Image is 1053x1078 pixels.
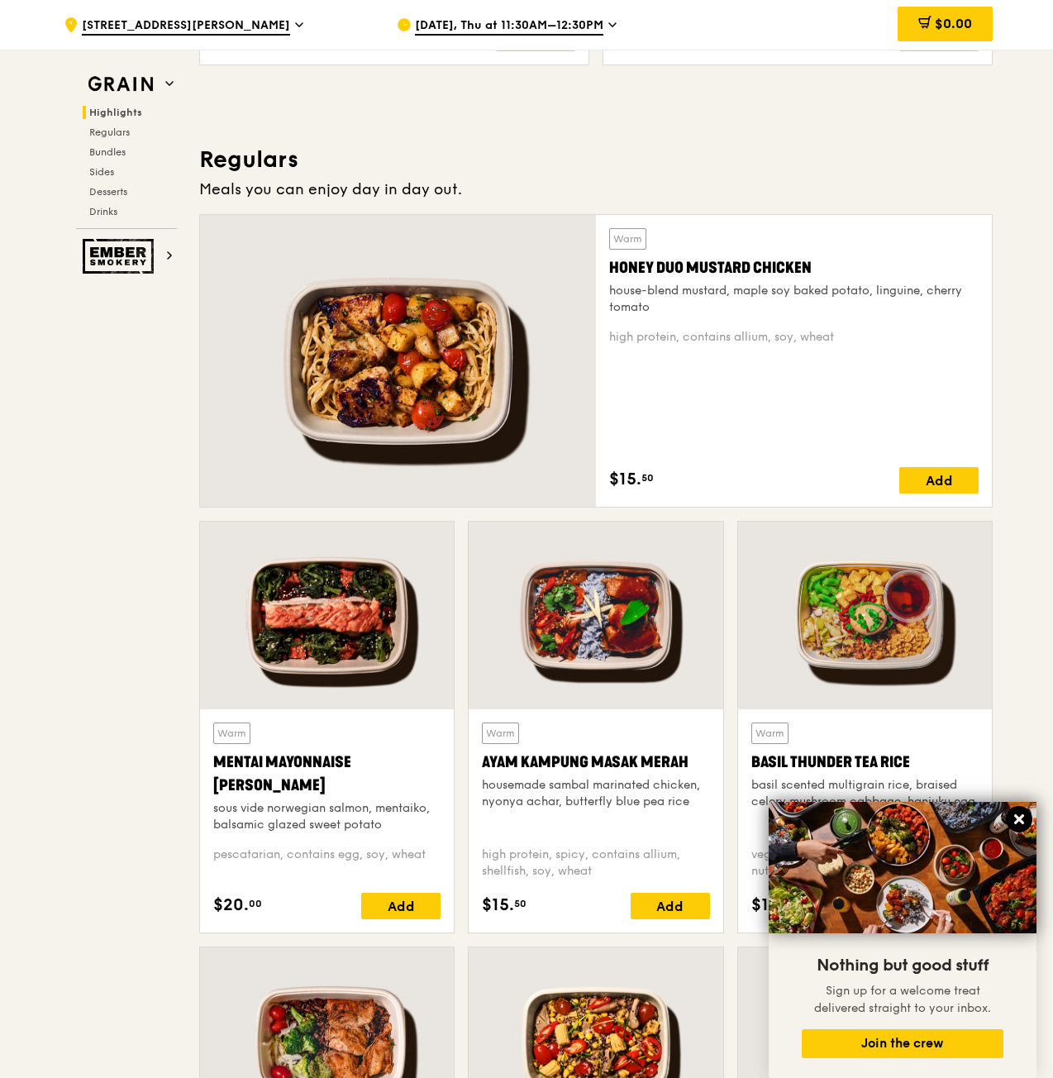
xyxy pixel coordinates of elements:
div: basil scented multigrain rice, braised celery mushroom cabbage, hanjuku egg [751,777,979,810]
div: housemade sambal marinated chicken, nyonya achar, butterfly blue pea rice [482,777,709,810]
span: Nothing but good stuff [817,956,989,975]
span: $15. [609,467,641,492]
img: DSC07876-Edit02-Large.jpeg [769,802,1036,933]
div: Honey Duo Mustard Chicken [609,256,979,279]
span: Regulars [89,126,130,138]
span: 50 [641,471,654,484]
img: Grain web logo [83,69,159,99]
span: Bundles [89,146,126,158]
span: Sides [89,166,114,178]
div: Warm [609,228,646,250]
div: sous vide norwegian salmon, mentaiko, balsamic glazed sweet potato [213,800,441,833]
span: [STREET_ADDRESS][PERSON_NAME] [82,17,290,36]
img: Ember Smokery web logo [83,239,159,274]
button: Join the crew [802,1029,1003,1058]
div: Add [631,893,710,919]
div: Meals you can enjoy day in day out. [199,178,993,201]
span: [DATE], Thu at 11:30AM–12:30PM [415,17,603,36]
span: 50 [514,897,526,910]
div: Warm [213,723,250,744]
h3: Regulars [199,145,993,174]
span: $14. [751,893,784,918]
span: Sign up for a welcome treat delivered straight to your inbox. [814,984,991,1015]
span: $20. [213,893,249,918]
div: house-blend mustard, maple soy baked potato, linguine, cherry tomato [609,283,979,316]
div: high protein, spicy, contains allium, shellfish, soy, wheat [482,847,709,880]
span: 00 [249,897,262,910]
div: Mentai Mayonnaise [PERSON_NAME] [213,751,441,797]
div: Add [899,25,979,51]
div: Basil Thunder Tea Rice [751,751,979,774]
span: $0.00 [935,16,972,31]
button: Close [1006,806,1032,832]
span: Drinks [89,206,117,217]
div: pescatarian, contains egg, soy, wheat [213,847,441,880]
div: Warm [482,723,519,744]
div: Add [899,467,979,494]
div: Warm [751,723,789,744]
div: Add [496,25,575,51]
div: vegetarian, contains allium, barley, egg, nuts, soy, wheat [751,847,979,880]
span: Highlights [89,107,142,118]
div: Ayam Kampung Masak Merah [482,751,709,774]
div: high protein, contains allium, soy, wheat [609,329,979,346]
span: $15. [482,893,514,918]
span: Desserts [89,186,127,198]
div: Add [361,893,441,919]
